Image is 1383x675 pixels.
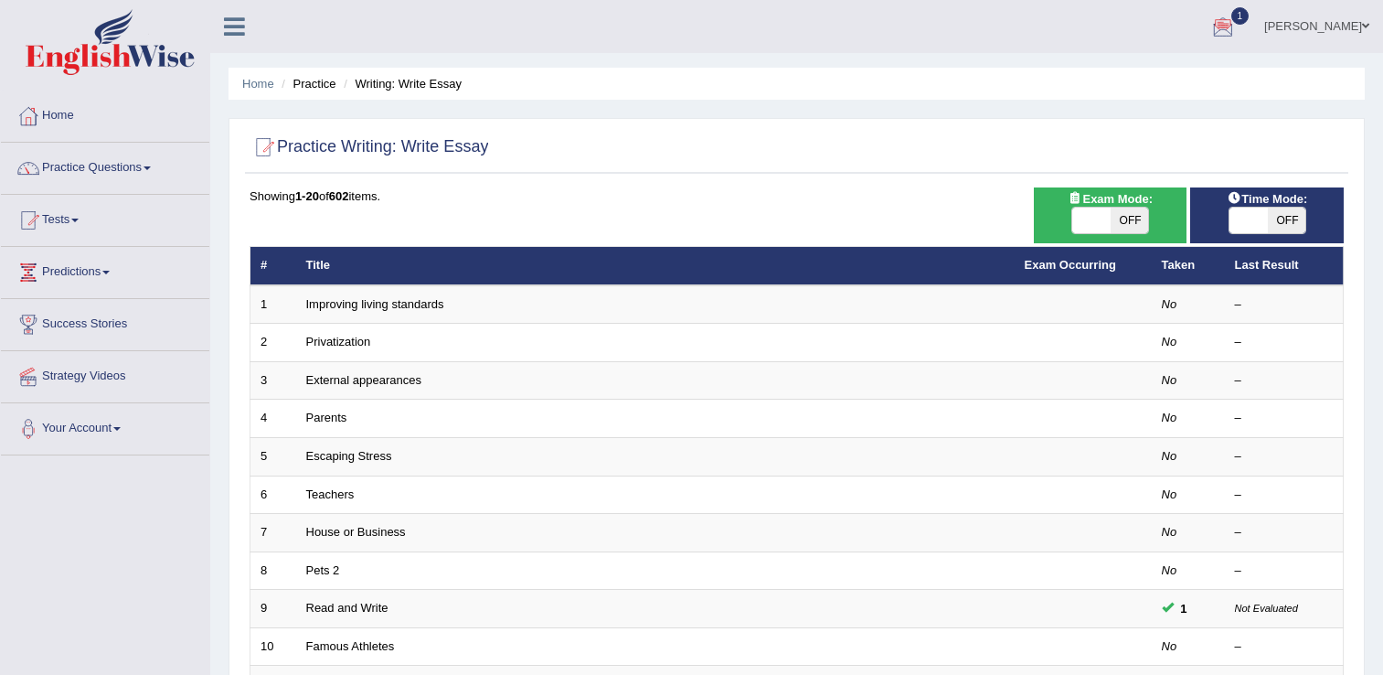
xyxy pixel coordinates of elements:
[250,324,296,362] td: 2
[1111,208,1149,233] span: OFF
[1219,189,1314,209] span: Time Mode:
[329,189,349,203] b: 602
[1162,335,1177,348] em: No
[1060,189,1159,209] span: Exam Mode:
[1235,334,1334,351] div: –
[1,351,209,397] a: Strategy Videos
[1235,372,1334,390] div: –
[250,514,296,552] td: 7
[250,285,296,324] td: 1
[250,187,1344,205] div: Showing of items.
[1,91,209,136] a: Home
[1235,410,1334,427] div: –
[295,189,319,203] b: 1-20
[1162,525,1177,539] em: No
[1235,562,1334,580] div: –
[250,400,296,438] td: 4
[1,299,209,345] a: Success Stories
[250,361,296,400] td: 3
[306,563,340,577] a: Pets 2
[1235,603,1298,614] small: Not Evaluated
[250,552,296,590] td: 8
[1162,449,1177,463] em: No
[306,449,392,463] a: Escaping Stress
[250,134,488,161] h2: Practice Writing: Write Essay
[277,75,335,92] li: Practice
[1162,487,1177,501] em: No
[306,411,347,424] a: Parents
[250,590,296,628] td: 9
[1225,247,1344,285] th: Last Result
[296,247,1015,285] th: Title
[250,247,296,285] th: #
[306,335,371,348] a: Privatization
[306,373,421,387] a: External appearances
[242,77,274,91] a: Home
[1025,258,1116,272] a: Exam Occurring
[306,525,406,539] a: House or Business
[1,195,209,241] a: Tests
[1235,638,1334,656] div: –
[1034,187,1187,243] div: Show exams occurring in exams
[1235,524,1334,541] div: –
[1162,639,1177,653] em: No
[1,143,209,188] a: Practice Questions
[339,75,462,92] li: Writing: Write Essay
[1,247,209,293] a: Predictions
[306,487,355,501] a: Teachers
[1162,411,1177,424] em: No
[1174,599,1195,618] span: You can still take this question
[1235,487,1334,504] div: –
[250,438,296,477] td: 5
[1162,563,1177,577] em: No
[1152,247,1225,285] th: Taken
[306,601,388,615] a: Read and Write
[250,627,296,666] td: 10
[1162,373,1177,387] em: No
[1,403,209,449] a: Your Account
[1162,297,1177,311] em: No
[1235,448,1334,466] div: –
[1235,296,1334,314] div: –
[306,639,395,653] a: Famous Athletes
[1267,208,1305,233] span: OFF
[306,297,444,311] a: Improving living standards
[250,476,296,514] td: 6
[1231,7,1250,25] span: 1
